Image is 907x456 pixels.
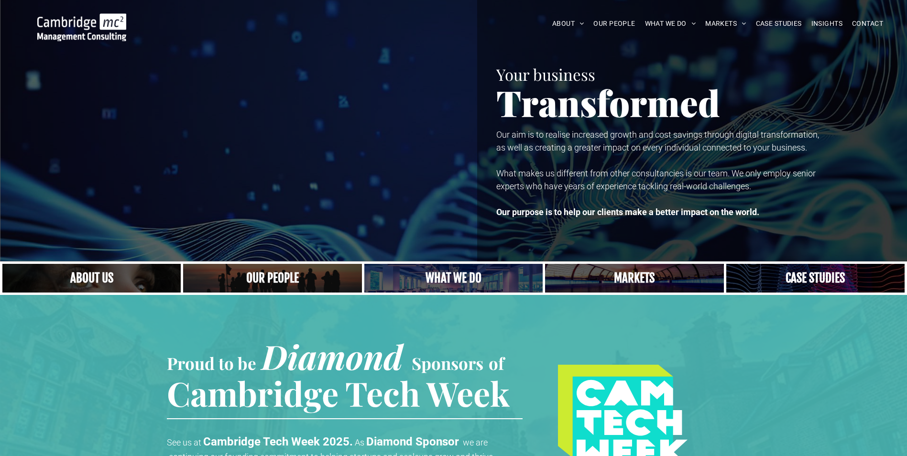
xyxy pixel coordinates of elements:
span: As [355,437,364,447]
a: Telecoms | Decades of Experience Across Multiple Industries & Regions [545,264,723,293]
span: Sponsors [412,352,483,374]
span: Cambridge Tech Week [167,370,510,415]
a: CASE STUDIES | See an Overview of All Our Case Studies | Cambridge Management Consulting [726,264,905,293]
a: A yoga teacher lifting his whole body off the ground in the peacock pose [364,264,543,293]
span: we are [463,437,488,447]
span: See us at [167,437,201,447]
a: CASE STUDIES [751,16,807,31]
span: Our aim is to realise increased growth and cost savings through digital transformation, as well a... [496,130,819,152]
strong: Cambridge Tech Week 2025. [203,435,353,448]
span: Transformed [496,78,720,126]
a: OUR PEOPLE [589,16,640,31]
img: Go to Homepage [37,13,126,41]
a: CONTACT [847,16,888,31]
span: Diamond [262,334,403,379]
a: Close up of woman's face, centered on her eyes [2,264,181,293]
a: MARKETS [700,16,751,31]
a: INSIGHTS [807,16,847,31]
span: of [489,352,504,374]
a: Your Business Transformed | Cambridge Management Consulting [37,15,126,25]
span: Your business [496,64,595,85]
span: What makes us different from other consultancies is our team. We only employ senior experts who h... [496,168,816,191]
strong: Our purpose is to help our clients make a better impact on the world. [496,207,759,217]
strong: Diamond Sponsor [366,435,459,448]
a: WHAT WE DO [640,16,701,31]
a: ABOUT [547,16,589,31]
a: A crowd in silhouette at sunset, on a rise or lookout point [183,264,361,293]
span: Proud to be [167,352,256,374]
